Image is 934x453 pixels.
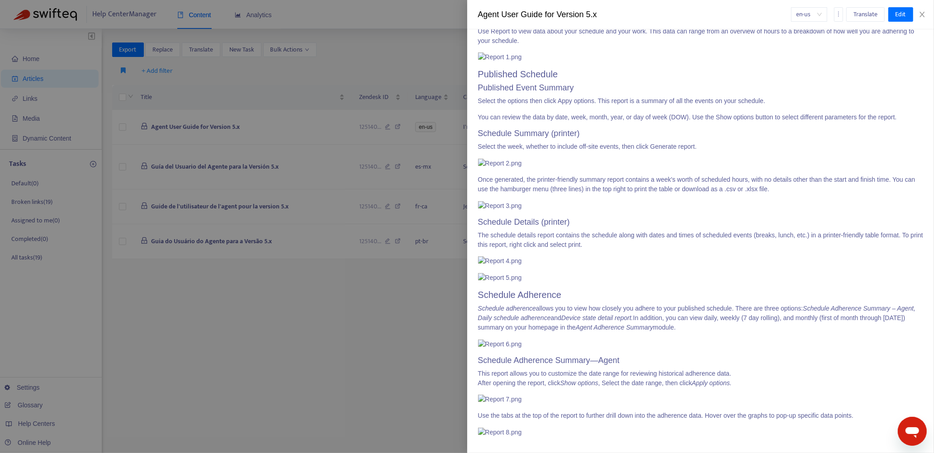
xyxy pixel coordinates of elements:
[560,379,598,387] em: Show options
[478,256,522,266] img: Report 4.png
[846,7,885,22] button: Translate
[478,304,924,332] p: allows you to view how closely you adhere to your published schedule. There are three options: an...
[834,7,843,22] button: more
[478,52,522,62] img: Report 1.png
[478,83,924,93] h3: Published Event Summary
[478,395,522,404] img: Report 7.png
[576,324,653,331] em: Agent Adherence Summary
[919,11,926,18] span: close
[478,356,924,366] h3: Schedule Adherence Summary—Agent
[478,428,522,437] img: Report 8.png
[896,9,906,19] span: Edit
[478,9,791,21] div: Agent User Guide for Version 5.x
[478,411,924,420] p: Use the tabs at the top of the report to further drill down into the adherence data. Hover over t...
[478,217,924,227] h3: Schedule Details (printer)
[478,289,924,300] h2: Schedule Adherence
[478,369,924,388] p: This report allows you to customize the date range for reviewing historical adherence data. After...
[478,69,924,80] h2: Published Schedule
[478,231,924,250] p: The schedule details report contains the schedule along with dates and times of scheduled events ...
[478,113,924,122] p: You can review the data by date, week, month, year, or day of week (DOW). Use the Show options bu...
[478,27,924,46] p: Use Report to view data about your schedule and your work. This data can range from an overview o...
[888,7,913,22] button: Edit
[797,8,822,21] span: en-us
[478,201,522,211] img: Report 3.png
[478,96,924,106] p: Select the options then click Appy options. This report is a summary of all the events on your sc...
[478,305,536,312] em: Schedule adherence
[478,340,522,349] img: Report 6.png
[916,10,929,19] button: Close
[478,142,924,151] p: Select the week, whether to include off-site events, then click Generate report.
[898,417,927,446] iframe: Button to launch messaging window
[835,11,842,17] span: more
[478,175,924,194] p: Once generated, the printer-friendly summary report contains a week's worth of scheduled hours, w...
[478,273,522,283] img: Report 5.png
[853,9,877,19] span: Translate
[478,129,924,139] h3: Schedule Summary (printer)
[478,305,916,321] em: Schedule Adherence Summary – Agent, Daily schedule adherence
[478,159,522,168] img: Report 2.png
[561,314,633,321] em: Device state detail report.
[692,379,732,387] em: Apply options.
